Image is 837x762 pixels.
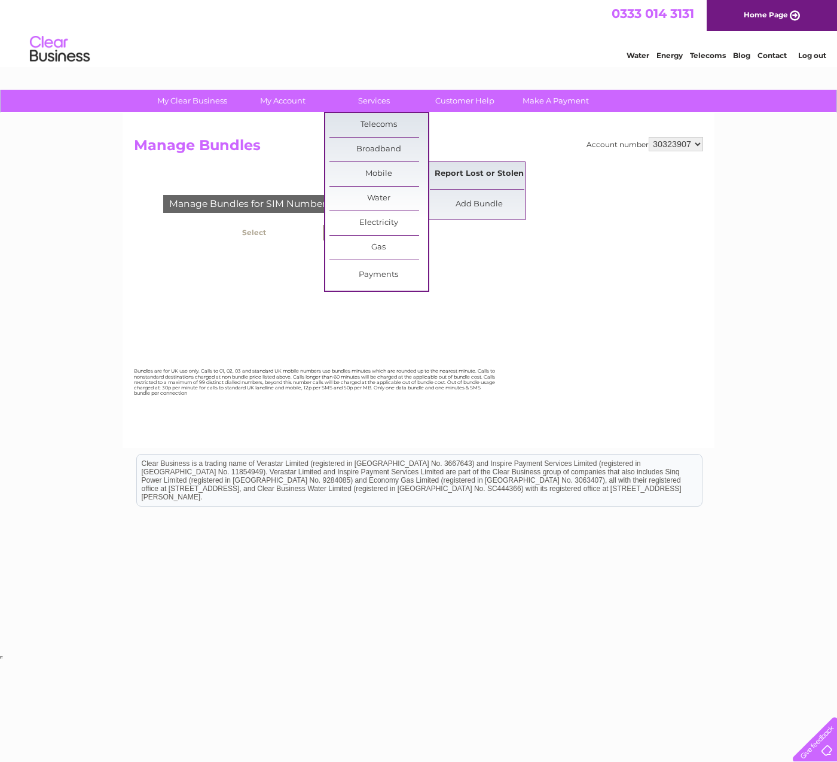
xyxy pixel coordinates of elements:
a: Gas [329,236,428,260]
a: Make A Payment [506,90,605,112]
div: Account number [586,137,703,151]
a: Water [627,51,649,60]
div: Clear Business is a trading name of Verastar Limited (registered in [GEOGRAPHIC_DATA] No. 3667643... [137,7,702,58]
div: Manage Bundles for SIM Number [163,195,468,213]
a: Blog [733,51,750,60]
a: Telecoms [329,113,428,137]
a: Payments [329,263,428,287]
a: Energy [656,51,683,60]
a: Report Lost or Stolen [430,162,529,186]
div: Bundles are for UK use only. Calls to 01, 02, 03 and standard UK mobile numbers use bundles minut... [134,368,497,396]
h2: Manage Bundles [134,137,703,160]
a: Log out [798,51,826,60]
a: Customer Help [416,90,514,112]
a: Mobile [329,162,428,186]
a: 0333 014 3131 [612,6,694,21]
a: My Clear Business [143,90,242,112]
a: Telecoms [690,51,726,60]
a: Water [329,187,428,211]
a: Contact [757,51,787,60]
a: My Account [234,90,332,112]
a: Broadband [329,138,428,161]
a: Electricity [329,211,428,235]
a: Services [325,90,423,112]
th: Select [236,222,320,243]
img: logo.png [29,31,90,68]
a: Add Bundle [430,193,529,217]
